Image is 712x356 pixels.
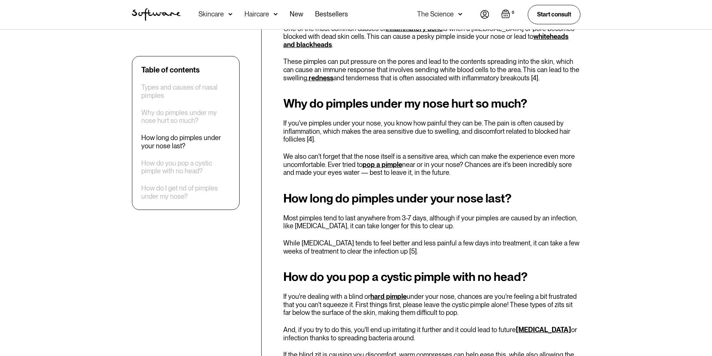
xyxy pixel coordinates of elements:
[132,8,181,21] img: Software Logo
[228,10,232,18] img: arrow down
[283,326,580,342] p: And, if you try to do this, you'll end up irritating it further and it could lead to future or in...
[132,8,181,21] a: home
[516,326,571,334] a: [MEDICAL_DATA]
[283,97,580,110] h2: Why do pimples under my nose hurt so much?
[274,10,278,18] img: arrow down
[141,65,200,74] div: Table of contents
[283,239,580,255] p: While [MEDICAL_DATA] tends to feel better and less painful a few days into treatment, it can take...
[283,292,580,317] p: If you're dealing with a blind or under your nose, chances are you're feeling a bit frustrated th...
[283,192,580,205] h2: How long do pimples under your nose last?
[141,159,230,175] a: How do you pop a cystic pimple with no head?
[309,74,333,82] a: redness
[458,10,462,18] img: arrow down
[363,161,402,168] a: pop a pimple
[283,58,580,82] p: These pimples can put pressure on the pores and lead to the contents spreading into the skin, whi...
[283,152,580,177] p: We also can't forget that the nose itself is a sensitive area, which can make the experience even...
[141,134,230,150] a: How long do pimples under your nose last?
[283,214,580,230] p: Most pimples tend to last anywhere from 3-7 days, although if your pimples are caused by an infec...
[141,83,230,99] a: Types and causes of nasal pimples
[198,10,224,18] div: Skincare
[510,9,516,16] div: 0
[283,25,580,49] p: One of the most common causes of is when a [MEDICAL_DATA] or pore becomes blocked with dead skin ...
[244,10,269,18] div: Haircare
[283,32,568,49] a: whiteheads and blackheads
[501,9,516,20] a: Open empty cart
[417,10,454,18] div: The Science
[141,184,230,200] a: How do I get rid of pimples under my nose?
[370,292,407,300] a: hard pimple
[283,270,580,284] h2: How do you pop a cystic pimple with no head?
[283,119,580,143] p: If you've pimples under your nose, you know how painful they can be. The pain is often caused by ...
[528,5,580,24] a: Start consult
[141,109,230,125] a: Why do pimples under my nose hurt so much?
